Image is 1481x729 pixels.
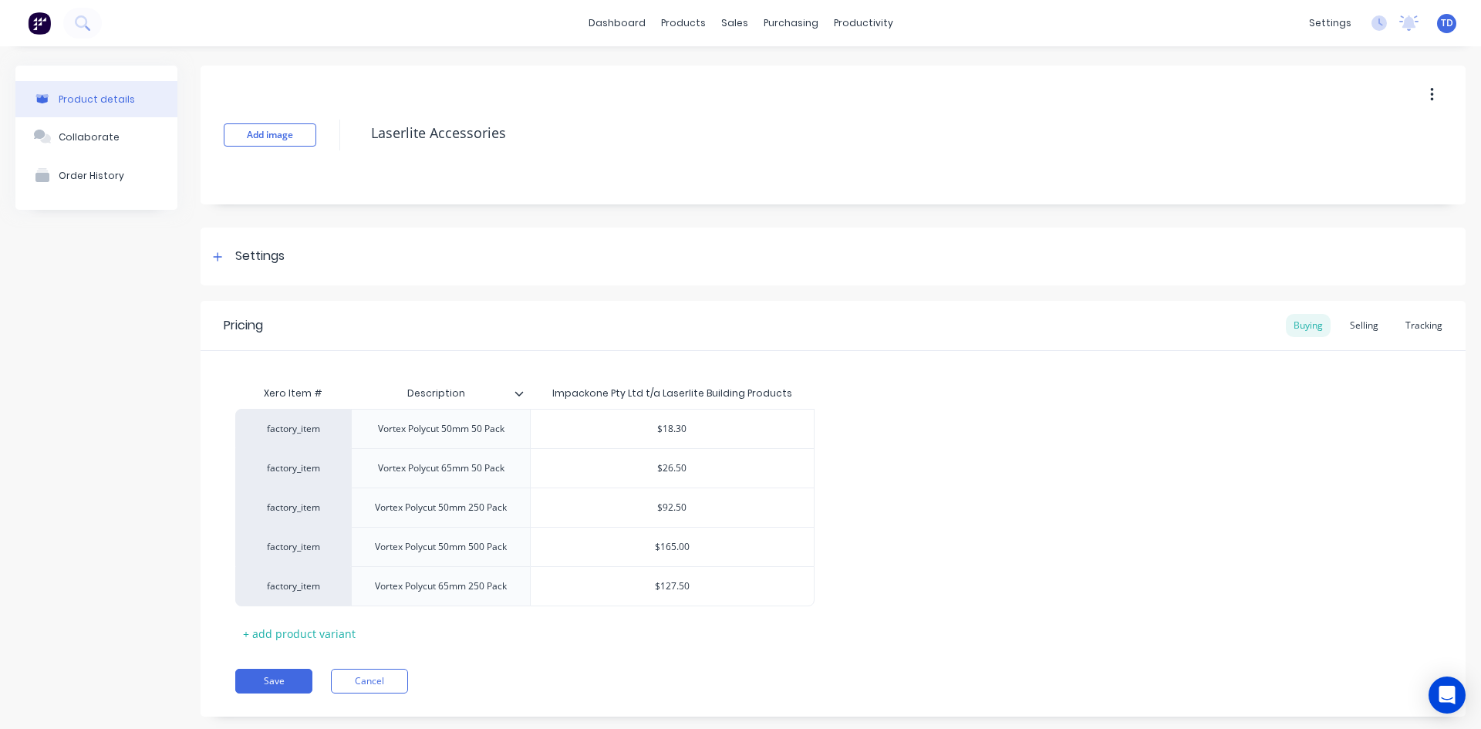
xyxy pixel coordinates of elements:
div: Vortex Polycut 65mm 50 Pack [366,458,517,478]
div: $127.50 [531,567,814,606]
div: $26.50 [531,449,814,488]
div: productivity [826,12,901,35]
span: TD [1441,16,1453,30]
button: Collaborate [15,117,177,156]
div: Product details [59,93,135,105]
div: Description [351,378,530,409]
img: Factory [28,12,51,35]
div: factory_itemVortex Polycut 50mm 50 Pack$18.30 [235,409,815,448]
div: factory_itemVortex Polycut 50mm 500 Pack$165.00 [235,527,815,566]
div: $165.00 [531,528,814,566]
div: factory_item [251,540,336,554]
button: Save [235,669,312,694]
div: Open Intercom Messenger [1429,677,1466,714]
textarea: Laserlite Accessories [363,115,1338,151]
div: settings [1301,12,1359,35]
div: $18.30 [531,410,814,448]
div: Vortex Polycut 50mm 50 Pack [366,419,517,439]
div: Pricing [224,316,263,335]
div: Vortex Polycut 65mm 250 Pack [363,576,519,596]
div: $92.50 [531,488,814,527]
div: factory_item [251,461,336,475]
div: + add product variant [235,622,363,646]
div: Impackone Pty Ltd t/a Laserlite Building Products [552,386,792,400]
div: factory_item [251,422,336,436]
div: factory_item [251,579,336,593]
button: Product details [15,81,177,117]
div: sales [714,12,756,35]
div: Collaborate [59,131,120,143]
div: Buying [1286,314,1331,337]
div: factory_itemVortex Polycut 65mm 50 Pack$26.50 [235,448,815,488]
button: Order History [15,156,177,194]
div: products [653,12,714,35]
div: Description [351,374,521,413]
div: factory_itemVortex Polycut 65mm 250 Pack$127.50 [235,566,815,606]
button: Cancel [331,669,408,694]
div: Settings [235,247,285,266]
div: factory_itemVortex Polycut 50mm 250 Pack$92.50 [235,488,815,527]
div: Vortex Polycut 50mm 250 Pack [363,498,519,518]
div: factory_item [251,501,336,515]
div: Tracking [1398,314,1450,337]
div: Xero Item # [235,378,351,409]
div: Selling [1342,314,1386,337]
div: purchasing [756,12,826,35]
a: dashboard [581,12,653,35]
div: Order History [59,170,124,181]
div: Vortex Polycut 50mm 500 Pack [363,537,519,557]
button: Add image [224,123,316,147]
